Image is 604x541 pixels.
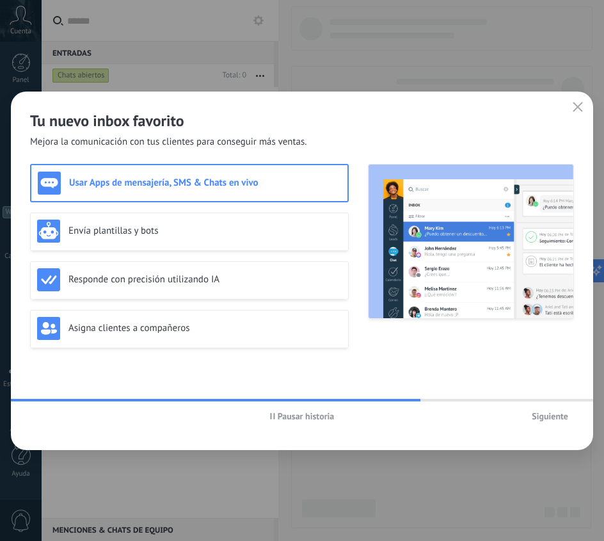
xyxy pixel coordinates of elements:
h3: Responde con precisión utilizando IA [68,273,342,286]
span: Pausar historia [278,412,335,421]
h2: Tu nuevo inbox favorito [30,111,574,131]
h3: Usar Apps de mensajería, SMS & Chats en vivo [69,177,341,189]
span: Siguiente [532,412,568,421]
span: Mejora la comunicación con tus clientes para conseguir más ventas. [30,136,307,149]
h3: Envía plantillas y bots [68,225,342,237]
button: Pausar historia [264,407,340,426]
h3: Asigna clientes a compañeros [68,322,342,334]
button: Siguiente [526,407,574,426]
